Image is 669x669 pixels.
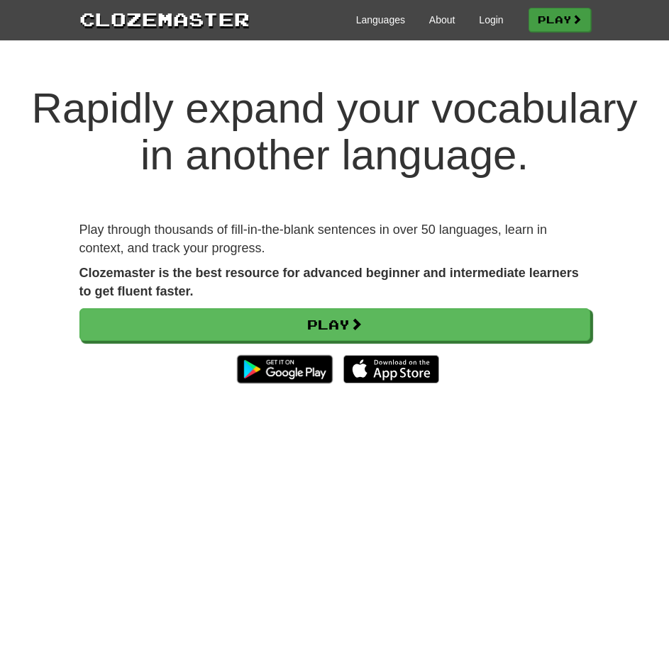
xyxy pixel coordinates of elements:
[356,13,405,27] a: Languages
[230,348,340,390] img: Get it on Google Play
[529,8,591,32] a: Play
[429,13,455,27] a: About
[79,221,590,257] p: Play through thousands of fill-in-the-blank sentences in over 50 languages, learn in context, and...
[79,6,250,32] a: Clozemaster
[343,355,439,383] img: Download_on_the_App_Store_Badge_US-UK_135x40-25178aeef6eb6b83b96f5f2d004eda3bffbb37122de64afbaef7...
[79,266,579,298] strong: Clozemaster is the best resource for advanced beginner and intermediate learners to get fluent fa...
[479,13,503,27] a: Login
[79,308,590,341] a: Play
